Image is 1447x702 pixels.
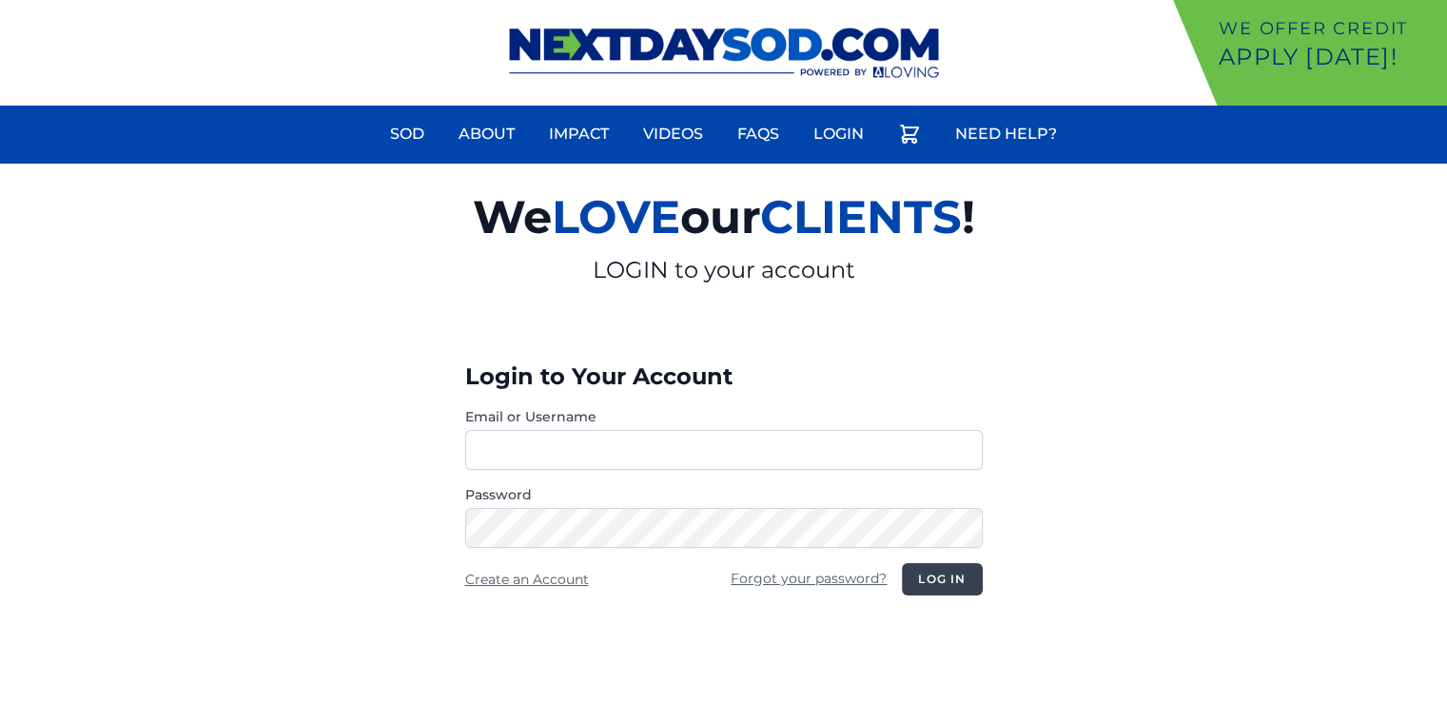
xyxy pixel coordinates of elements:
a: Login [802,111,875,157]
p: LOGIN to your account [252,255,1196,285]
a: Videos [632,111,714,157]
a: Need Help? [944,111,1068,157]
a: Forgot your password? [731,570,887,587]
p: We offer Credit [1219,15,1439,42]
a: Impact [538,111,620,157]
a: Create an Account [465,571,589,588]
p: Apply [DATE]! [1219,42,1439,72]
span: LOVE [552,189,680,244]
label: Email or Username [465,407,983,426]
h3: Login to Your Account [465,361,983,392]
span: CLIENTS [760,189,962,244]
button: Log in [902,563,982,595]
a: Sod [379,111,436,157]
a: About [447,111,526,157]
a: FAQs [726,111,791,157]
label: Password [465,485,983,504]
h2: We our ! [252,179,1196,255]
